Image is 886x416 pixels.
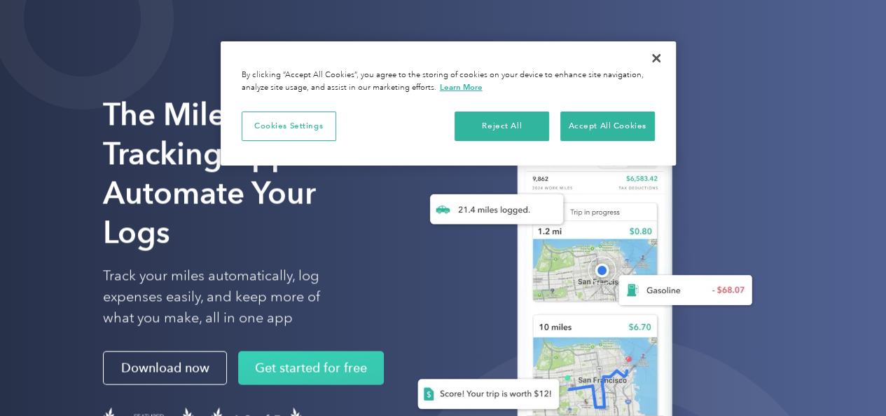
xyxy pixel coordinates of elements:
[641,43,672,74] button: Close
[103,266,353,329] p: Track your miles automatically, log expenses easily, and keep more of what you make, all in one app
[242,69,655,94] div: By clicking “Accept All Cookies”, you agree to the storing of cookies on your device to enhance s...
[242,112,336,141] button: Cookies Settings
[103,351,227,385] a: Download now
[103,95,328,250] strong: The Mileage Tracking App to Automate Your Logs
[221,41,676,166] div: Cookie banner
[221,41,676,166] div: Privacy
[440,82,483,92] a: More information about your privacy, opens in a new tab
[455,112,549,141] button: Reject All
[238,351,384,385] a: Get started for free
[560,112,655,141] button: Accept All Cookies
